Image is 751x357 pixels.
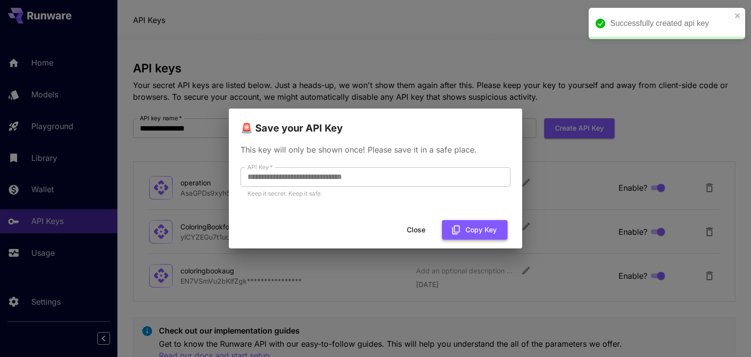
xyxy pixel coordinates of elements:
label: API Key [247,163,273,171]
button: Close [394,220,438,240]
button: close [734,12,741,20]
p: Keep it secret. Keep it safe. [247,189,504,199]
h2: 🚨 Save your API Key [229,109,522,136]
p: This key will only be shown once! Please save it in a safe place. [241,144,510,156]
div: Successfully created api key [610,18,731,29]
button: Copy Key [442,220,508,240]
